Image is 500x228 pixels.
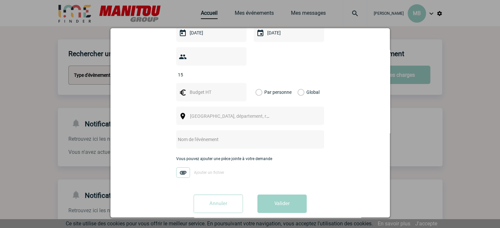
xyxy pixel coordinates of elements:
[176,156,324,161] p: Vous pouvez ajouter une pièce jointe à votre demande
[266,29,311,37] input: Date de fin
[298,83,302,101] label: Global
[188,88,233,96] input: Budget HT
[176,135,307,144] input: Nom de l'événement
[190,114,281,119] span: [GEOGRAPHIC_DATA], département, région...
[194,171,224,175] span: Ajouter un fichier
[194,195,243,213] input: Annuler
[176,71,238,79] input: Nombre de participants
[257,195,307,213] button: Valider
[188,29,233,37] input: Date de début
[255,83,263,101] label: Par personne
